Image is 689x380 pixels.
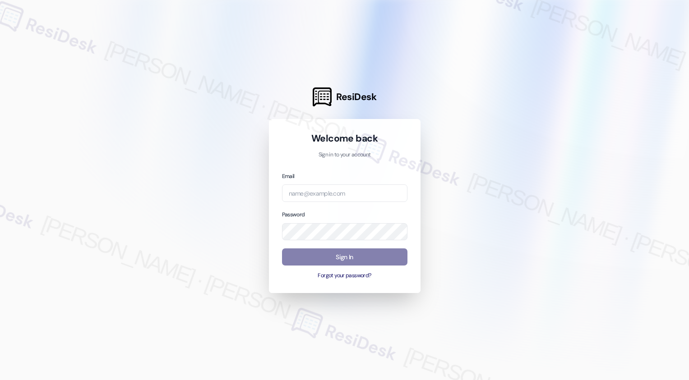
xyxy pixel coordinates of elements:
p: Sign in to your account [282,151,407,159]
label: Email [282,173,295,180]
label: Password [282,211,305,218]
img: ResiDesk Logo [313,87,332,106]
h1: Welcome back [282,132,407,145]
button: Forgot your password? [282,272,407,280]
button: Sign In [282,248,407,266]
input: name@example.com [282,184,407,202]
span: ResiDesk [336,91,376,103]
